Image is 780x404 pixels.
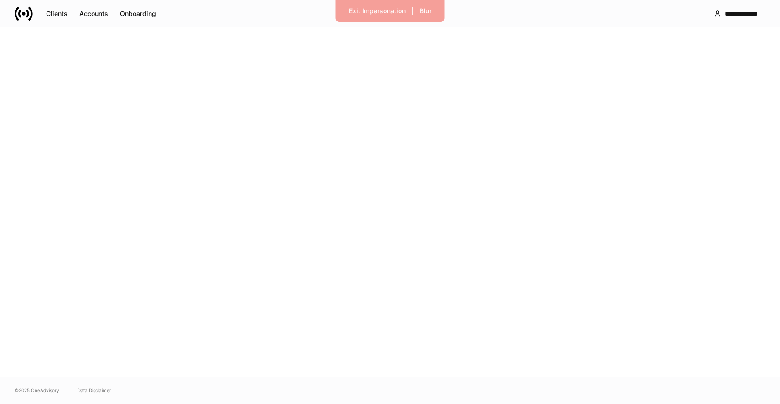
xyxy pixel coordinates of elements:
[15,387,59,394] span: © 2025 OneAdvisory
[40,6,73,21] button: Clients
[78,387,111,394] a: Data Disclaimer
[343,4,411,18] button: Exit Impersonation
[120,9,156,18] div: Onboarding
[420,6,432,16] div: Blur
[114,6,162,21] button: Onboarding
[349,6,406,16] div: Exit Impersonation
[79,9,108,18] div: Accounts
[414,4,437,18] button: Blur
[46,9,68,18] div: Clients
[73,6,114,21] button: Accounts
